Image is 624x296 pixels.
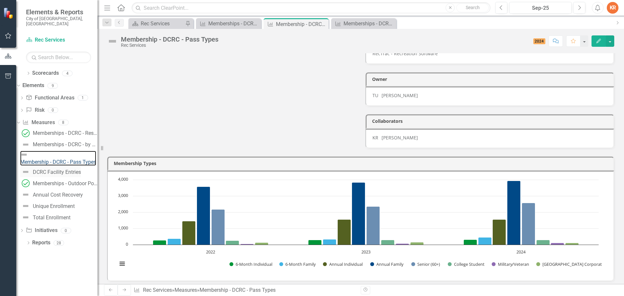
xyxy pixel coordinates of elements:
a: Memberships - DCRC - Residency and Gender Distribution [333,19,395,28]
path: 2023, 71. Military/Veteran. [396,243,409,245]
a: Memberships - DCRC - by Month [198,19,259,28]
path: 2022, 361. 6-Month Family. [168,238,181,245]
button: Sep-25 [509,2,572,14]
a: Unique Enrollment [20,201,75,211]
path: 2022, 1,448. Annual Individual. [182,221,196,245]
img: Not Defined [22,191,30,199]
a: Initiatives [26,227,57,234]
div: 4 [62,71,72,76]
g: 6-Month Family, bar series 2 of 8 with 3 bars. [168,237,492,245]
div: Total Enrollment [33,215,71,221]
span: 2024 [533,38,546,44]
div: [PERSON_NAME] [382,135,418,141]
a: Measures [22,119,55,126]
a: Functional Areas [26,94,74,102]
text: 2,000 [118,209,128,214]
div: Rec Services [121,43,218,48]
img: ClearPoint Strategy [3,7,15,19]
path: 2022, 126. Dublin Corporate Individual. [255,242,268,245]
img: Not Defined [22,168,30,176]
div: Membership - DCRC - Pass Types [121,36,218,43]
path: 2023, 1,552. Annual Individual. [338,219,351,245]
text: 1,000 [118,225,128,231]
div: 1 [78,95,88,101]
img: Not Defined [22,141,30,148]
path: 2024, 2,562. Senior (60+). [522,203,535,245]
div: Chart. Highcharts interactive chart. [114,176,607,274]
button: Show Dublin Corporate Individual [536,261,596,267]
div: 0 [48,108,58,113]
a: Total Enrollment [20,212,71,223]
path: 2022, 248. College Student. [226,240,239,245]
img: Completed [22,179,30,187]
text: 4,000 [118,176,128,182]
div: Annual Cost Recovery [33,192,83,198]
g: 6-Month Individual, bar series 1 of 8 with 3 bars. [153,239,477,245]
div: Memberships - DCRC - Residency and Gender Distribution [33,130,97,136]
a: Annual Cost Recovery [20,189,83,200]
path: 2023, 147. Dublin Corporate Individual. [410,242,424,245]
path: 2023, 340. 6-Month Family. [323,239,336,245]
div: Membership - DCRC - Pass Types [20,159,96,166]
button: Show Annual Family [370,261,404,267]
button: Show College Student [448,261,485,267]
img: Not Defined [20,151,28,159]
div: Rec Services [141,19,184,28]
path: 2023, 3,833. Annual Family. [352,182,365,245]
div: » » [134,287,356,294]
div: 8 [58,120,69,125]
button: View chart menu, Chart [118,259,127,268]
a: Risk [26,107,44,114]
a: Rec Services [130,19,184,28]
g: College Student, bar series 6 of 8 with 3 bars. [226,240,550,245]
div: 9 [47,83,58,88]
button: Show 6-Month Family [279,261,316,267]
a: Rec Services [143,287,172,293]
img: Not Defined [22,202,30,210]
span: RecTrac - Recreation Software [372,50,438,57]
div: Membership - DCRC - Pass Types [276,20,327,28]
a: Elements [22,82,44,89]
path: 2022, 275. 6-Month Individual. [153,240,166,245]
div: 28 [54,240,64,246]
div: Memberships - DCRC - by Month [208,19,259,28]
a: Reports [32,239,50,247]
img: Not Defined [107,36,118,46]
path: 2024, 3,921. Annual Family. [507,181,521,245]
h3: Collaborators [372,119,610,123]
span: Search [466,5,480,10]
a: Membership - DCRC - Pass Types [20,151,96,166]
div: Memberships - Outdoor Pools [33,181,97,187]
small: City of [GEOGRAPHIC_DATA], [GEOGRAPHIC_DATA] [26,16,91,27]
path: 2022, 45. Military/Veteran. [240,244,254,245]
path: 2024, 1,544. Annual Individual. [493,219,506,245]
a: Memberships - DCRC - Residency and Gender Distribution [20,128,97,138]
path: 2024, 319. 6-Month Individual. [464,239,477,245]
path: 2022, 2,162. Senior (60+). [212,209,225,245]
div: KR [372,135,378,141]
svg: Interactive chart [114,176,602,274]
div: 0 [61,228,71,233]
button: Show Military/Veteran [492,261,529,267]
a: Memberships - Outdoor Pools [20,178,97,188]
text: 2022 [206,249,215,255]
text: 3,000 [118,192,128,198]
button: KR [607,2,618,14]
a: Scorecards [32,70,59,77]
div: [PERSON_NAME] [382,92,418,99]
g: Military/Veteran, bar series 7 of 8 with 3 bars. [240,243,564,245]
button: Show 6-Month Individual [229,261,272,267]
div: Membership - DCRC - Pass Types [200,287,276,293]
div: TU [372,92,378,99]
div: Sep-25 [512,4,569,12]
path: 2023, 2,347. Senior (60+). [367,206,380,245]
span: Elements & Reports [26,8,91,16]
button: Show Annual Individual [323,261,363,267]
img: Not Defined [22,213,30,221]
button: Show Senior (60+) [411,261,440,267]
a: DCRC Facility Entries [20,167,81,177]
button: Search [456,3,489,12]
g: Senior (60+), bar series 5 of 8 with 3 bars. [212,203,535,245]
h3: Membership Types [114,161,610,166]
